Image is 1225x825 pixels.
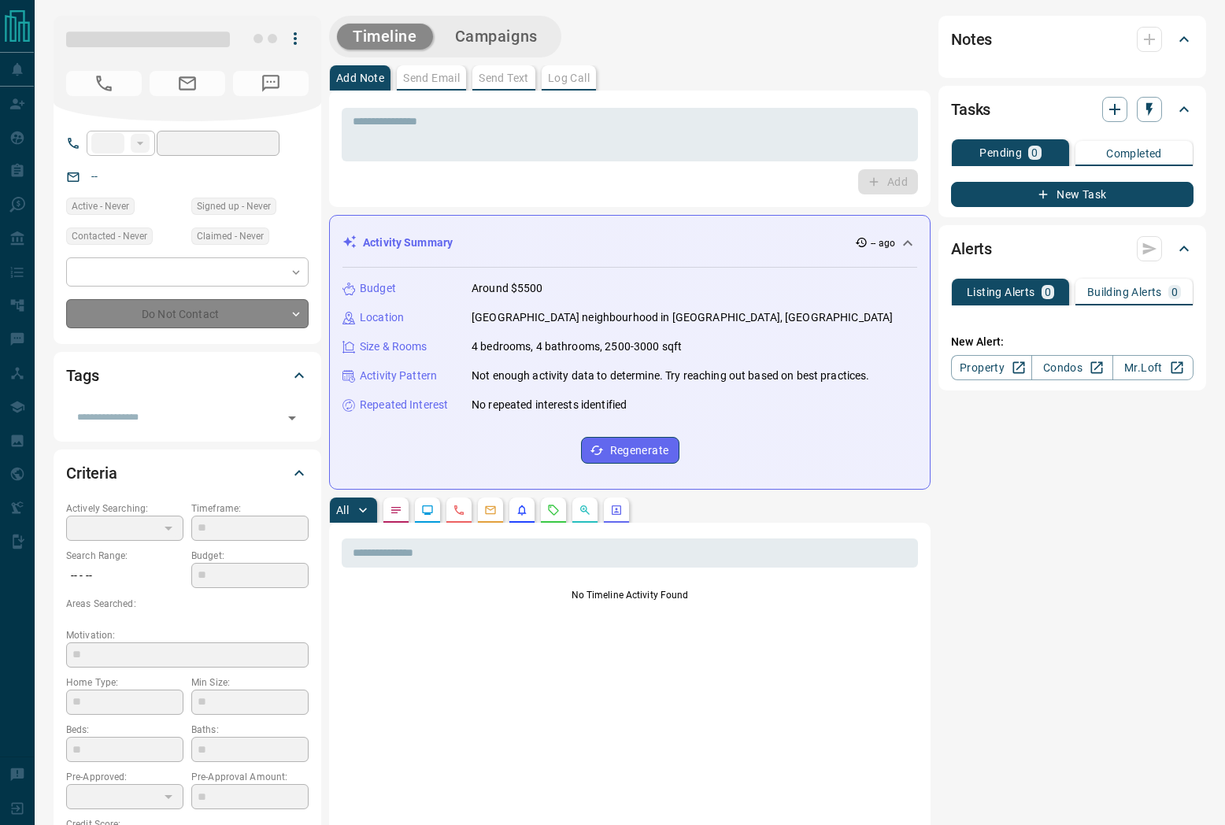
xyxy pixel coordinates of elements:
[91,170,98,183] a: --
[472,339,682,355] p: 4 bedrooms, 4 bathrooms, 2500-3000 sqft
[191,723,309,737] p: Baths:
[1031,147,1038,158] p: 0
[547,504,560,516] svg: Requests
[66,363,98,388] h2: Tags
[579,504,591,516] svg: Opportunities
[66,501,183,516] p: Actively Searching:
[66,770,183,784] p: Pre-Approved:
[1171,287,1178,298] p: 0
[516,504,528,516] svg: Listing Alerts
[191,770,309,784] p: Pre-Approval Amount:
[1112,355,1194,380] a: Mr.Loft
[390,504,402,516] svg: Notes
[951,97,990,122] h2: Tasks
[66,675,183,690] p: Home Type:
[66,461,117,486] h2: Criteria
[233,71,309,96] span: No Number
[951,334,1194,350] p: New Alert:
[66,299,309,328] div: Do Not Contact
[967,287,1035,298] p: Listing Alerts
[197,198,271,214] span: Signed up - Never
[337,24,433,50] button: Timeline
[191,501,309,516] p: Timeframe:
[66,357,309,394] div: Tags
[1106,148,1162,159] p: Completed
[72,198,129,214] span: Active - Never
[1045,287,1051,298] p: 0
[951,230,1194,268] div: Alerts
[191,549,309,563] p: Budget:
[191,675,309,690] p: Min Size:
[951,182,1194,207] button: New Task
[472,309,893,326] p: [GEOGRAPHIC_DATA] neighbourhood in [GEOGRAPHIC_DATA], [GEOGRAPHIC_DATA]
[951,91,1194,128] div: Tasks
[581,437,679,464] button: Regenerate
[472,368,870,384] p: Not enough activity data to determine. Try reaching out based on best practices.
[951,20,1194,58] div: Notes
[951,27,992,52] h2: Notes
[72,228,147,244] span: Contacted - Never
[66,628,309,642] p: Motivation:
[66,71,142,96] span: No Number
[281,407,303,429] button: Open
[439,24,553,50] button: Campaigns
[1087,287,1162,298] p: Building Alerts
[484,504,497,516] svg: Emails
[421,504,434,516] svg: Lead Browsing Activity
[150,71,225,96] span: No Email
[360,339,427,355] p: Size & Rooms
[360,397,448,413] p: Repeated Interest
[1031,355,1112,380] a: Condos
[360,309,404,326] p: Location
[66,549,183,563] p: Search Range:
[472,397,627,413] p: No repeated interests identified
[197,228,264,244] span: Claimed - Never
[336,505,349,516] p: All
[360,280,396,297] p: Budget
[342,228,917,257] div: Activity Summary-- ago
[610,504,623,516] svg: Agent Actions
[472,280,543,297] p: Around $5500
[453,504,465,516] svg: Calls
[360,368,437,384] p: Activity Pattern
[363,235,453,251] p: Activity Summary
[336,72,384,83] p: Add Note
[342,588,918,602] p: No Timeline Activity Found
[871,236,895,250] p: -- ago
[951,236,992,261] h2: Alerts
[66,597,309,611] p: Areas Searched:
[951,355,1032,380] a: Property
[66,563,183,589] p: -- - --
[66,454,309,492] div: Criteria
[979,147,1022,158] p: Pending
[66,723,183,737] p: Beds:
